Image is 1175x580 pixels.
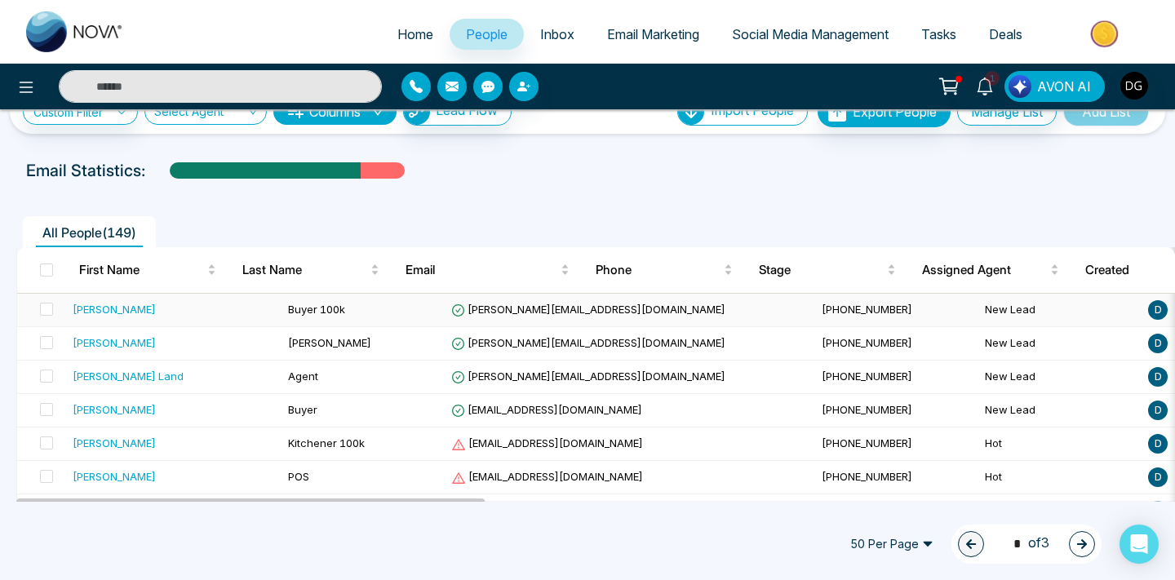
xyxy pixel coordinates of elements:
span: D [1148,334,1168,353]
span: [PERSON_NAME][EMAIL_ADDRESS][DOMAIN_NAME] [451,370,725,383]
span: [EMAIL_ADDRESS][DOMAIN_NAME] [451,403,642,416]
a: Home [381,19,450,50]
span: People [466,26,508,42]
span: [PERSON_NAME][EMAIL_ADDRESS][DOMAIN_NAME] [451,336,725,349]
span: Agent [288,370,318,383]
span: Lead Flow [436,102,498,118]
div: [PERSON_NAME] [73,468,156,485]
span: Email [406,260,557,280]
span: [PERSON_NAME] [288,336,371,349]
span: First Name [79,260,204,280]
td: New Lead [978,494,1142,528]
span: 50 Per Page [839,531,945,557]
span: Buyer [288,403,317,416]
td: New Lead [978,327,1142,361]
span: [PHONE_NUMBER] [822,336,912,349]
a: People [450,19,524,50]
div: [PERSON_NAME] [73,334,156,351]
a: 1 [965,71,1004,100]
div: [PERSON_NAME] [73,435,156,451]
span: Stage [759,260,884,280]
span: Assigned Agent [922,260,1047,280]
img: Market-place.gif [1047,15,1165,52]
span: [PERSON_NAME][EMAIL_ADDRESS][DOMAIN_NAME] [451,303,725,316]
p: Email Statistics: [26,158,145,183]
span: D [1148,434,1168,454]
button: Lead Flow [403,98,512,126]
td: New Lead [978,294,1142,327]
span: down [371,105,384,118]
img: Lead Flow [404,99,430,125]
th: First Name [66,247,229,293]
span: Import People [711,102,794,118]
th: Last Name [229,247,392,293]
span: D [1148,401,1168,420]
span: AVON AI [1037,77,1091,96]
button: Columnsdown [273,99,397,125]
span: Deals [989,26,1022,42]
span: [PHONE_NUMBER] [822,470,912,483]
div: [PERSON_NAME] [73,301,156,317]
span: [PHONE_NUMBER] [822,370,912,383]
span: D [1148,300,1168,320]
span: [PHONE_NUMBER] [822,436,912,449]
span: Tasks [921,26,956,42]
img: Nova CRM Logo [26,11,124,52]
span: POS [288,470,309,483]
a: Custom Filter [23,100,138,125]
button: Export People [818,96,951,127]
td: Hot [978,427,1142,461]
a: Deals [973,19,1039,50]
span: Buyer 100k [288,303,345,316]
span: 1 [985,71,1000,86]
span: Kitchener 100k [288,436,365,449]
th: Stage [746,247,909,293]
span: Last Name [242,260,367,280]
span: [PHONE_NUMBER] [822,303,912,316]
a: Tasks [905,19,973,50]
span: Home [397,26,433,42]
span: Social Media Management [732,26,889,42]
th: Email [392,247,583,293]
button: Manage List [957,98,1057,126]
div: [PERSON_NAME] [73,401,156,418]
div: [PERSON_NAME] Land [73,368,184,384]
th: Phone [583,247,746,293]
div: Open Intercom Messenger [1120,525,1159,564]
span: D [1148,467,1168,487]
span: Inbox [540,26,574,42]
span: D [1148,367,1168,387]
td: New Lead [978,394,1142,427]
a: Inbox [524,19,591,50]
th: Assigned Agent [909,247,1072,293]
a: Social Media Management [716,19,905,50]
td: New Lead [978,361,1142,394]
img: User Avatar [1120,72,1148,100]
span: of 3 [1004,533,1049,555]
span: All People ( 149 ) [36,224,143,241]
button: AVON AI [1004,71,1105,102]
span: [EMAIL_ADDRESS][DOMAIN_NAME] [451,436,643,449]
td: Hot [978,461,1142,494]
span: Phone [596,260,721,280]
a: Email Marketing [591,19,716,50]
img: Lead Flow [1009,75,1031,98]
span: Export People [853,104,937,120]
span: [EMAIL_ADDRESS][DOMAIN_NAME] [451,470,643,483]
span: Email Marketing [607,26,699,42]
span: [PHONE_NUMBER] [822,403,912,416]
a: Lead FlowLead Flow [397,98,512,126]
